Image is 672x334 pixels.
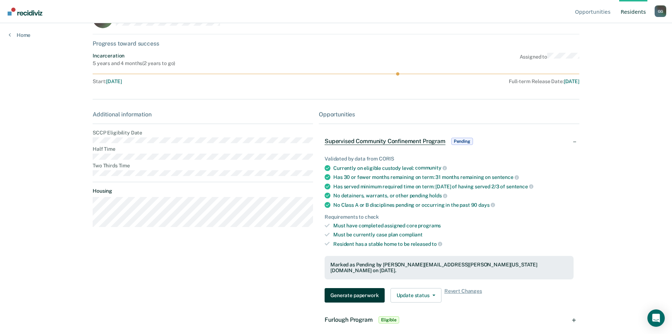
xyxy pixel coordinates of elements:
[106,78,122,84] span: [DATE]
[325,214,574,220] div: Requirements to check
[379,316,399,324] span: Eligible
[415,165,447,171] span: community
[317,78,579,85] div: Full-term Release Date :
[520,53,579,67] div: Assigned to
[655,5,666,17] button: Profile dropdown button
[319,130,579,153] div: Supervised Community Confinement ProgramPending
[451,138,473,145] span: Pending
[506,184,533,189] span: sentence
[8,8,42,16] img: Recidiviz
[319,111,579,118] div: Opportunities
[333,183,574,190] div: Has served minimum required time on term: [DATE] of having served 2/3 of
[325,156,574,162] div: Validated by data from CORIS
[390,288,441,303] button: Update status
[93,78,314,85] div: Start :
[429,193,447,198] span: holds
[564,78,579,84] span: [DATE]
[492,174,519,180] span: sentence
[93,60,175,67] div: 5 years and 4 months ( 2 years to go )
[333,223,574,229] div: Must have completed assigned core
[478,202,495,208] span: days
[444,288,482,303] span: Revert Changes
[93,146,313,152] dt: Half Time
[93,40,579,47] div: Progress toward success
[647,309,665,327] div: Open Intercom Messenger
[333,232,574,238] div: Must be currently case plan
[325,316,372,323] span: Furlough Program
[655,5,666,17] div: G G
[333,174,574,180] div: Has 30 or fewer months remaining on term: 31 months remaining on
[325,288,387,303] a: Navigate to form link
[325,288,384,303] button: Generate paperwork
[333,241,574,247] div: Resident has a stable home to be released
[418,223,441,228] span: programs
[93,130,313,136] dt: SCCP Eligibility Date
[399,232,423,237] span: compliant
[93,53,175,59] div: Incarceration
[9,32,30,38] a: Home
[333,202,574,208] div: No Class A or B disciplines pending or occurring in the past 90
[93,111,313,118] div: Additional information
[93,188,313,194] dt: Housing
[432,241,442,247] span: to
[319,308,579,331] div: Furlough ProgramEligible
[330,262,568,274] div: Marked as Pending by [PERSON_NAME][EMAIL_ADDRESS][PERSON_NAME][US_STATE][DOMAIN_NAME] on [DATE].
[333,192,574,199] div: No detainers, warrants, or other pending
[333,165,574,171] div: Currently on eligible custody level:
[325,138,445,145] span: Supervised Community Confinement Program
[93,163,313,169] dt: Two Thirds Time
